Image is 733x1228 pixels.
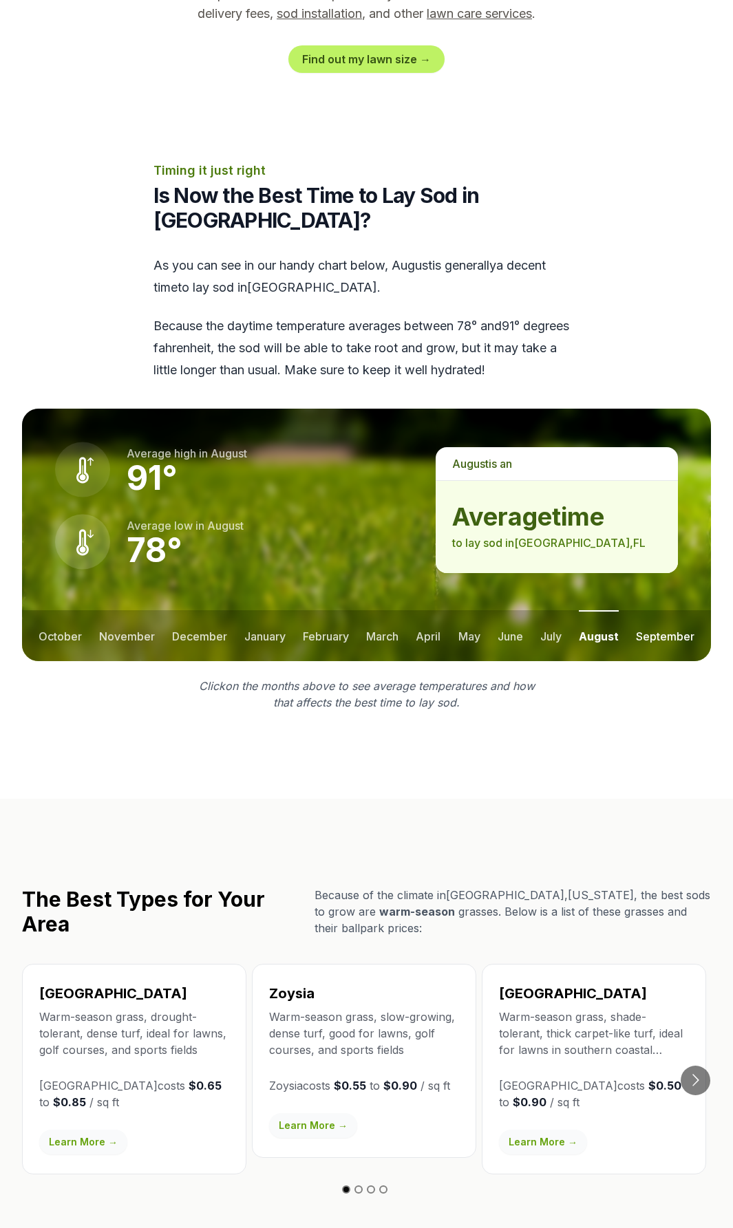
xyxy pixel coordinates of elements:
[39,1077,229,1110] p: [GEOGRAPHIC_DATA] costs to / sq ft
[127,517,244,534] p: Average low in
[383,1079,417,1092] strong: $0.90
[99,610,155,661] button: november
[244,610,286,661] button: january
[366,610,399,661] button: march
[367,1185,375,1194] button: Go to slide 3
[269,984,459,1003] h3: Zoysia
[153,183,580,233] h2: Is Now the Best Time to Lay Sod in [GEOGRAPHIC_DATA]?
[379,1185,387,1194] button: Go to slide 4
[153,161,580,180] p: Timing it just right
[342,1185,350,1194] button: Go to slide 1
[416,610,440,661] button: april
[436,447,678,480] p: is a n
[269,1009,459,1058] p: Warm-season grass, slow-growing, dense turf, good for lawns, golf courses, and sports fields
[172,610,227,661] button: december
[39,984,229,1003] h3: [GEOGRAPHIC_DATA]
[53,1095,86,1109] strong: $0.85
[452,457,489,471] span: august
[211,446,247,460] span: august
[153,315,580,381] p: Because the daytime temperature averages between 78 ° and 91 ° degrees fahrenheit, the sod will b...
[189,1079,222,1092] strong: $0.65
[269,1077,459,1094] p: Zoysia costs to / sq ft
[452,535,661,551] p: to lay sod in [GEOGRAPHIC_DATA] , FL
[379,905,455,918] span: warm-season
[277,6,362,21] a: sod installation
[191,678,543,711] p: Click on the months above to see average temperatures and how that affects the best time to lay sod.
[207,519,244,532] span: august
[681,1066,710,1095] button: Go to next slide
[499,984,689,1003] h3: [GEOGRAPHIC_DATA]
[498,610,523,661] button: june
[269,1113,357,1138] a: Learn More →
[354,1185,363,1194] button: Go to slide 2
[427,6,532,21] a: lawn care services
[127,445,247,462] p: Average high in
[153,255,580,381] div: As you can see in our handy chart below, is generally a decent time to lay sod in [GEOGRAPHIC_DAT...
[39,1009,229,1058] p: Warm-season grass, drought-tolerant, dense turf, ideal for lawns, golf courses, and sports fields
[22,887,304,936] h2: The Best Types for Your Area
[334,1079,366,1092] strong: $0.55
[39,1130,127,1154] a: Learn More →
[39,610,82,661] button: october
[288,45,445,73] a: Find out my lawn size →
[315,887,711,936] p: Because of the climate in [GEOGRAPHIC_DATA] , [US_STATE] , the best sods to grow are grasses. Bel...
[127,457,178,498] strong: 91 °
[513,1095,546,1109] strong: $0.90
[303,610,349,661] button: february
[452,503,661,530] strong: average time
[499,1009,689,1058] p: Warm-season grass, shade-tolerant, thick carpet-like turf, ideal for lawns in southern coastal re...
[636,610,694,661] button: september
[458,610,480,661] button: may
[499,1130,587,1154] a: Learn More →
[499,1077,689,1110] p: [GEOGRAPHIC_DATA] costs to / sq ft
[579,610,619,661] button: august
[648,1079,681,1092] strong: $0.50
[127,530,182,570] strong: 78 °
[540,610,562,661] button: july
[392,258,432,272] span: august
